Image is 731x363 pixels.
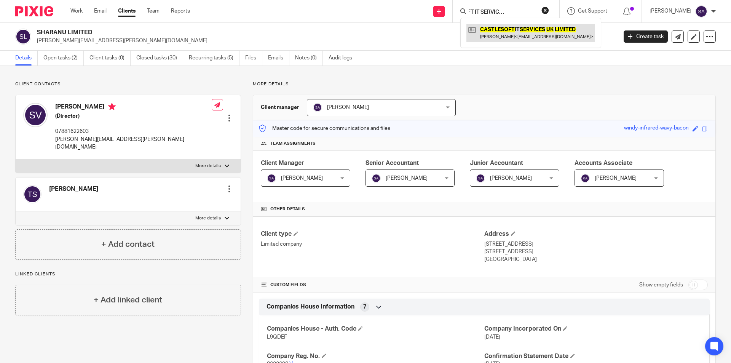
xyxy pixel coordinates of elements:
[136,51,183,66] a: Closed tasks (30)
[578,8,607,14] span: Get Support
[70,7,83,15] a: Work
[484,325,702,333] h4: Company Incorporated On
[650,7,691,15] p: [PERSON_NAME]
[55,136,212,151] p: [PERSON_NAME][EMAIL_ADDRESS][PERSON_NAME][DOMAIN_NAME]
[267,174,276,183] img: svg%3E
[15,51,38,66] a: Details
[261,240,484,248] p: Limited company
[94,294,162,306] h4: + Add linked client
[313,103,322,112] img: svg%3E
[55,128,212,135] p: 07881622603
[484,256,708,263] p: [GEOGRAPHIC_DATA]
[15,81,241,87] p: Client contacts
[490,176,532,181] span: [PERSON_NAME]
[259,125,390,132] p: Master code for secure communications and files
[23,103,48,127] img: svg%3E
[245,51,262,66] a: Files
[261,282,484,288] h4: CUSTOM FIELDS
[267,334,287,340] span: L9QDEF
[189,51,239,66] a: Recurring tasks (5)
[49,185,98,193] h4: [PERSON_NAME]
[261,160,304,166] span: Client Manager
[386,176,428,181] span: [PERSON_NAME]
[484,352,702,360] h4: Confirmation Statement Date
[118,7,136,15] a: Clients
[575,160,632,166] span: Accounts Associate
[195,163,221,169] p: More details
[147,7,160,15] a: Team
[365,160,419,166] span: Senior Accountant
[15,271,241,277] p: Linked clients
[363,303,366,311] span: 7
[89,51,131,66] a: Client tasks (0)
[281,176,323,181] span: [PERSON_NAME]
[484,230,708,238] h4: Address
[329,51,358,66] a: Audit logs
[639,281,683,289] label: Show empty fields
[484,240,708,248] p: [STREET_ADDRESS]
[23,185,41,203] img: svg%3E
[372,174,381,183] img: svg%3E
[55,112,212,120] h5: (Director)
[15,29,31,45] img: svg%3E
[253,81,716,87] p: More details
[581,174,590,183] img: svg%3E
[595,176,637,181] span: [PERSON_NAME]
[37,37,612,45] p: [PERSON_NAME][EMAIL_ADDRESS][PERSON_NAME][DOMAIN_NAME]
[267,325,484,333] h4: Companies House - Auth. Code
[15,6,53,16] img: Pixie
[468,9,536,16] input: Search
[484,334,500,340] span: [DATE]
[55,103,212,112] h4: [PERSON_NAME]
[108,103,116,110] i: Primary
[695,5,707,18] img: svg%3E
[624,124,689,133] div: windy-infrared-wavy-bacon
[37,29,497,37] h2: SHARANU LIMITED
[327,105,369,110] span: [PERSON_NAME]
[267,352,484,360] h4: Company Reg. No.
[270,206,305,212] span: Other details
[43,51,84,66] a: Open tasks (2)
[171,7,190,15] a: Reports
[261,104,299,111] h3: Client manager
[484,248,708,256] p: [STREET_ADDRESS]
[476,174,485,183] img: svg%3E
[270,141,316,147] span: Team assignments
[295,51,323,66] a: Notes (0)
[624,30,668,43] a: Create task
[94,7,107,15] a: Email
[470,160,523,166] span: Junior Accountant
[267,303,354,311] span: Companies House Information
[101,238,155,250] h4: + Add contact
[261,230,484,238] h4: Client type
[268,51,289,66] a: Emails
[195,215,221,221] p: More details
[541,6,549,14] button: Clear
